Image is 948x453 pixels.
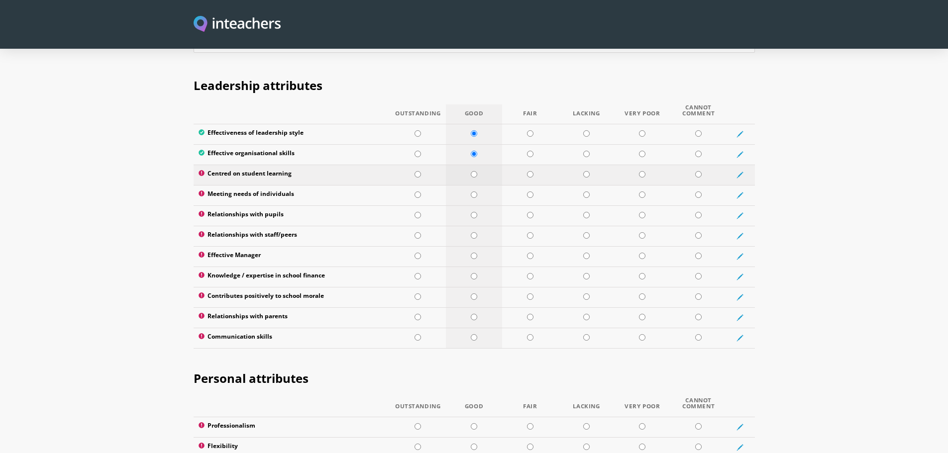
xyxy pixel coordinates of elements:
[558,104,615,124] th: Lacking
[199,129,385,139] label: Effectiveness of leadership style
[199,443,385,453] label: Flexibility
[194,77,322,93] span: Leadership attributes
[199,272,385,282] label: Knowledge / expertise in school finance
[199,231,385,241] label: Relationships with staff/peers
[502,397,558,417] th: Fair
[558,397,615,417] th: Lacking
[670,397,727,417] th: Cannot Comment
[199,333,385,343] label: Communication skills
[199,211,385,221] label: Relationships with pupils
[670,104,727,124] th: Cannot Comment
[502,104,558,124] th: Fair
[194,370,309,386] span: Personal attributes
[614,104,670,124] th: Very Poor
[194,16,281,33] img: Inteachers
[614,397,670,417] th: Very Poor
[390,104,446,124] th: Outstanding
[199,292,385,302] label: Contributes positively to school morale
[194,16,281,33] a: Visit this site's homepage
[446,104,502,124] th: Good
[199,313,385,323] label: Relationships with parents
[199,252,385,262] label: Effective Manager
[199,190,385,200] label: Meeting needs of individuals
[390,397,446,417] th: Outstanding
[199,150,385,160] label: Effective organisational skills
[199,170,385,180] label: Centred on student learning
[446,397,502,417] th: Good
[199,422,385,432] label: Professionalism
